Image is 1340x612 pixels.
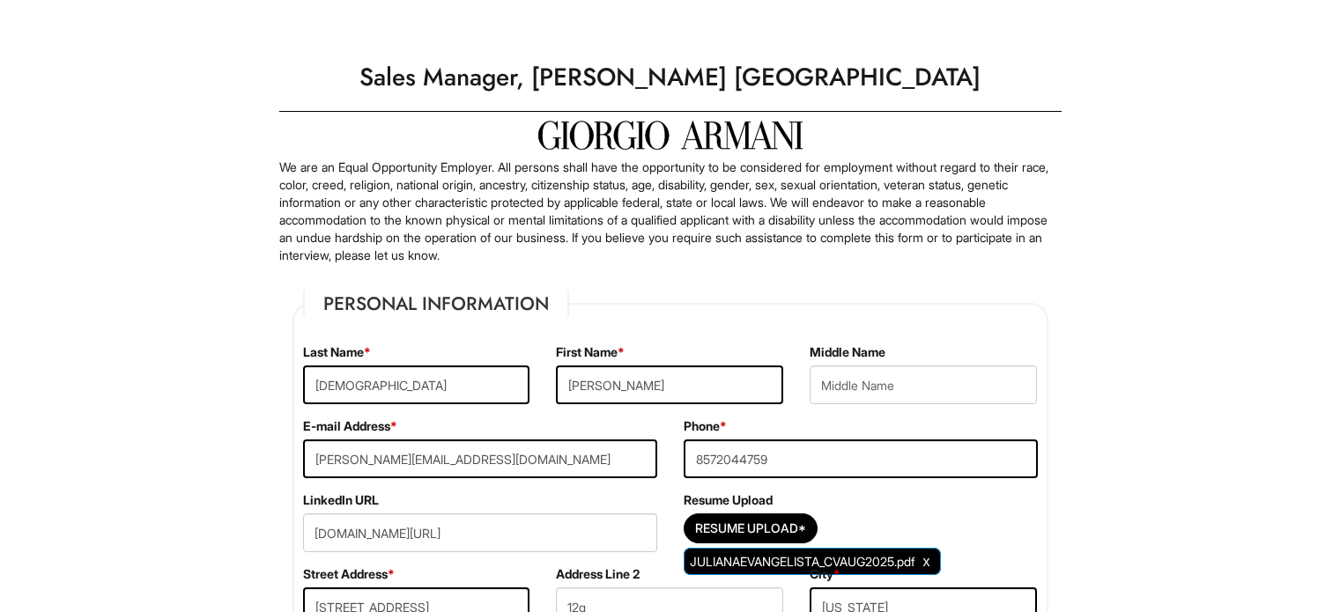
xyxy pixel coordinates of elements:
[810,565,840,583] label: City
[556,343,625,361] label: First Name
[270,53,1070,102] h1: Sales Manager, [PERSON_NAME] [GEOGRAPHIC_DATA]
[303,513,657,552] input: LinkedIn URL
[303,365,530,404] input: Last Name
[303,291,569,317] legend: Personal Information
[810,365,1037,404] input: Middle Name
[556,565,640,583] label: Address Line 2
[303,417,397,435] label: E-mail Address
[279,159,1062,264] p: We are an Equal Opportunity Employer. All persons shall have the opportunity to be considered for...
[303,439,657,478] input: E-mail Address
[556,365,783,404] input: First Name
[303,565,395,583] label: Street Address
[684,491,773,509] label: Resume Upload
[684,417,727,435] label: Phone
[810,343,885,361] label: Middle Name
[690,554,914,569] span: JULIANAEVANGELISTA_CVAUG2025.pdf
[684,513,818,543] button: Resume Upload*Resume Upload*
[538,121,803,150] img: Giorgio Armani
[684,439,1038,478] input: Phone
[919,549,935,573] a: Clear Uploaded File
[303,343,371,361] label: Last Name
[303,491,379,509] label: LinkedIn URL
